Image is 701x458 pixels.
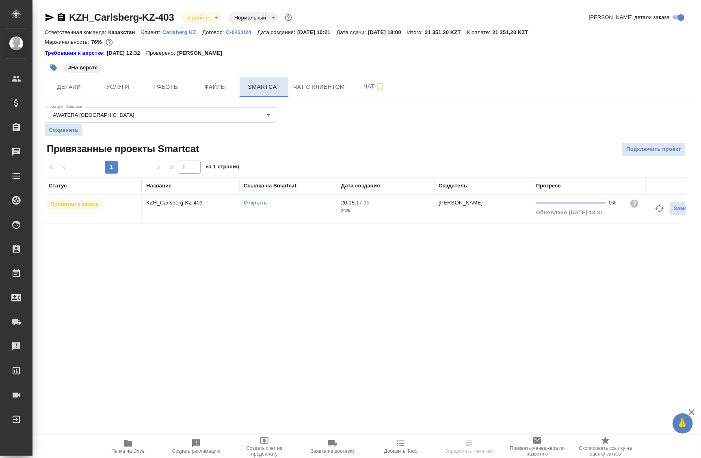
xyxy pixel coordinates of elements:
[439,200,483,206] p: [PERSON_NAME]
[375,82,385,92] svg: Подписаться
[228,12,278,23] div: В работе
[185,14,212,21] button: В работе
[206,162,240,174] span: из 1 страниц
[45,107,276,123] div: AWATERA [GEOGRAPHIC_DATA]
[146,182,171,190] div: Название
[141,29,162,35] p: Клиент:
[177,49,228,57] p: [PERSON_NAME]
[492,29,534,35] p: 21 351,20 KZT
[181,12,221,23] div: В работе
[368,29,407,35] p: [DATE] 18:00
[63,64,104,71] span: На вёрсте
[226,28,257,35] a: С-0421/24
[244,82,283,92] span: Smartcat
[673,413,693,434] button: 🙏
[439,182,467,190] div: Создатель
[68,64,98,72] p: #На вёрсте
[337,29,368,35] p: Дата сдачи:
[69,12,174,23] a: KZH_Carlsberg-KZ-403
[146,199,236,207] p: KZH_Carlsberg-KZ-403
[49,182,67,190] div: Статус
[355,82,394,92] span: Чат
[622,142,686,157] button: Подключить проект
[45,39,91,45] p: Маржинальность:
[146,49,177,57] p: Проверено:
[283,12,294,23] button: Доп статусы указывают на важность/срочность заказа
[244,182,296,190] div: Ссылка на Smartcat
[104,37,115,47] button: 673.60 RUB; 0.00 KZT;
[45,124,82,136] button: Сохранить
[147,82,186,92] span: Работы
[626,145,681,154] span: Подключить проект
[425,29,467,35] p: 21 351,20 KZT
[107,49,146,57] p: [DATE] 12:32
[341,200,356,206] p: 20.08,
[45,13,54,22] button: Скопировать ссылку для ЯМессенджера
[45,49,107,57] div: Нажми, чтобы открыть папку с инструкцией
[50,112,137,118] button: AWATERA [GEOGRAPHIC_DATA]
[45,59,63,77] button: Добавить тэг
[91,39,104,45] p: 76%
[356,200,370,206] p: 17:35
[196,82,235,92] span: Файлы
[162,28,202,35] a: Carlsberg KZ
[45,29,108,35] p: Ответственная команда:
[293,82,345,92] span: Чат с клиентом
[536,209,604,215] span: Обновлено [DATE] 18:31
[609,199,623,207] div: 0%
[49,126,78,134] span: Сохранить
[202,29,226,35] p: Договор:
[676,415,690,432] span: 🙏
[98,82,137,92] span: Услуги
[297,29,337,35] p: [DATE] 10:21
[341,207,431,215] p: 2025
[162,29,202,35] p: Carlsberg KZ
[56,13,66,22] button: Скопировать ссылку
[244,200,267,206] a: Открыть
[589,13,670,22] span: [PERSON_NAME] детали заказа
[108,29,141,35] p: Казахстан
[50,82,89,92] span: Детали
[536,182,561,190] div: Прогресс
[407,29,425,35] p: Итого:
[45,49,107,57] a: Требования к верстке:
[467,29,493,35] p: К оплате:
[257,29,297,35] p: Дата создания:
[232,14,268,21] button: Нормальный
[45,142,199,155] span: Привязанные проекты Smartcat
[226,29,257,35] p: С-0421/24
[650,199,669,218] button: Обновить прогресс
[341,182,380,190] div: Дата создания
[50,200,99,208] p: Привязан к заказу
